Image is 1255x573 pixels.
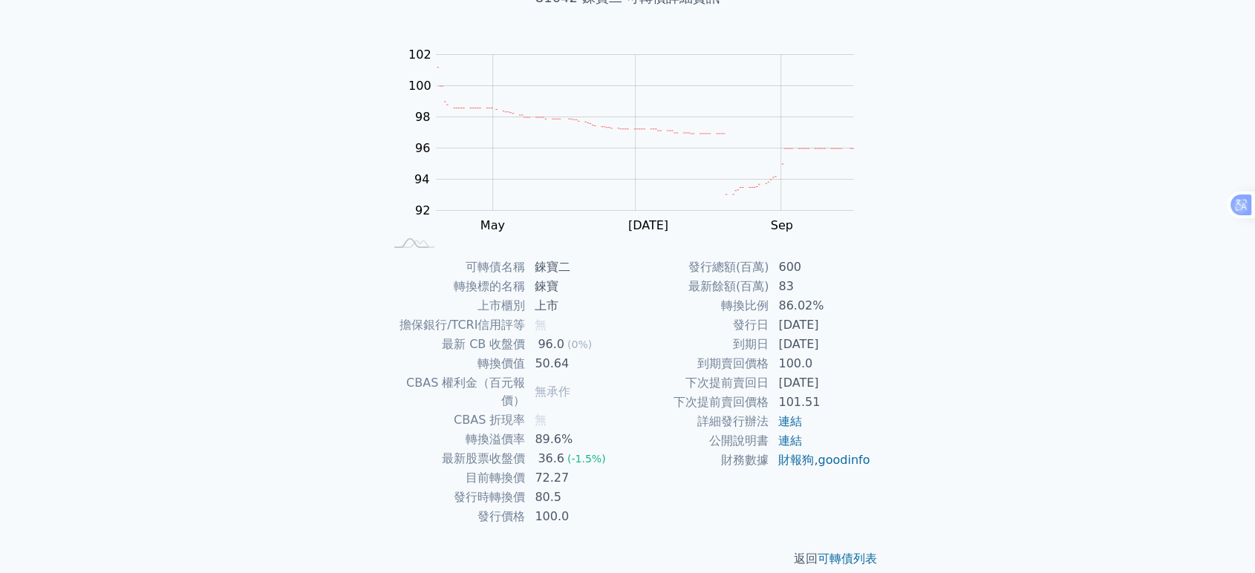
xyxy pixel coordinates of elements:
[415,110,430,124] tspan: 98
[408,48,431,62] tspan: 102
[627,431,769,451] td: 公開說明書
[415,141,430,155] tspan: 96
[567,453,606,465] span: (-1.5%)
[408,79,431,93] tspan: 100
[384,335,526,354] td: 最新 CB 收盤價
[526,468,627,488] td: 72.27
[526,277,627,296] td: 錸寶
[818,453,870,467] a: goodinfo
[769,296,871,315] td: 86.02%
[384,430,526,449] td: 轉換溢價率
[535,384,570,399] span: 無承作
[526,354,627,373] td: 50.64
[769,393,871,412] td: 101.51
[526,507,627,526] td: 100.0
[769,258,871,277] td: 600
[627,373,769,393] td: 下次提前賣回日
[778,453,814,467] a: 財報狗
[769,315,871,335] td: [DATE]
[769,277,871,296] td: 83
[526,258,627,277] td: 錸寶二
[627,315,769,335] td: 發行日
[628,218,668,232] tspan: [DATE]
[384,468,526,488] td: 目前轉換價
[400,48,876,232] g: Chart
[535,413,547,427] span: 無
[627,393,769,412] td: 下次提前賣回價格
[384,258,526,277] td: 可轉債名稱
[414,172,429,186] tspan: 94
[778,433,802,448] a: 連結
[769,373,871,393] td: [DATE]
[384,296,526,315] td: 上市櫃別
[627,296,769,315] td: 轉換比例
[384,507,526,526] td: 發行價格
[535,450,567,468] div: 36.6
[384,449,526,468] td: 最新股票收盤價
[366,550,889,568] p: 返回
[771,218,793,232] tspan: Sep
[384,277,526,296] td: 轉換標的名稱
[415,203,430,217] tspan: 92
[526,488,627,507] td: 80.5
[567,338,592,350] span: (0%)
[627,258,769,277] td: 發行總額(百萬)
[480,218,505,232] tspan: May
[384,488,526,507] td: 發行時轉換價
[627,412,769,431] td: 詳細發行辦法
[535,318,547,332] span: 無
[769,354,871,373] td: 100.0
[384,354,526,373] td: 轉換價值
[384,410,526,430] td: CBAS 折現率
[627,451,769,470] td: 財務數據
[384,373,526,410] td: CBAS 權利金（百元報價）
[818,551,877,566] a: 可轉債列表
[384,315,526,335] td: 擔保銀行/TCRI信用評等
[627,354,769,373] td: 到期賣回價格
[526,296,627,315] td: 上市
[778,414,802,428] a: 連結
[627,335,769,354] td: 到期日
[535,335,567,353] div: 96.0
[769,451,871,470] td: ,
[627,277,769,296] td: 最新餘額(百萬)
[526,430,627,449] td: 89.6%
[769,335,871,354] td: [DATE]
